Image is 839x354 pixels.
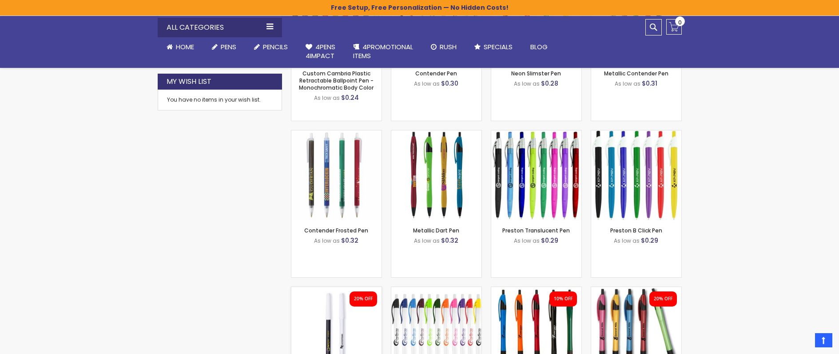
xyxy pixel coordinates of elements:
a: Specials [465,37,521,57]
span: Pens [221,42,236,51]
strong: My Wish List [167,77,211,87]
a: 0 [666,19,682,35]
span: $0.32 [441,236,458,245]
a: Pencils [245,37,297,57]
span: Specials [484,42,513,51]
span: $0.24 [341,93,359,102]
span: As low as [514,80,540,87]
a: Metallic Contender Pen [604,70,668,77]
img: Preston B Click Pen [591,130,681,220]
a: 4Pens4impact [297,37,344,66]
a: Home [158,37,203,57]
span: As low as [615,80,640,87]
img: Preston Translucent Pen [491,130,581,220]
a: 4PROMOTIONALITEMS [344,37,422,66]
span: 0 [678,18,682,27]
span: $0.29 [541,236,558,245]
a: Contender Pen [415,70,457,77]
span: As low as [414,80,440,87]
a: Preston W Click Pen [391,287,481,294]
img: Contender Frosted Pen [291,130,382,220]
span: As low as [414,237,440,244]
a: Customized Dry Erase Fine Tip Permanent Marker - Full Color Imprint [291,287,382,294]
a: Pens [203,37,245,57]
a: Custom Cambria Plastic Retractable Ballpoint Pen - Monochromatic Body Color [299,70,374,91]
span: Blog [530,42,548,51]
a: Preston B Click Pen [610,227,662,234]
img: Metallic Dart Pen [391,130,481,220]
span: Pencils [263,42,288,51]
div: You have no items in your wish list. [167,96,273,103]
div: 20% OFF [654,296,672,302]
iframe: Google Customer Reviews [766,330,839,354]
span: As low as [514,237,540,244]
a: Preston Translucent Pen [491,130,581,138]
a: Metallic Slimster Pen [591,287,681,294]
a: Neon Slimster Pen [511,70,561,77]
span: $0.28 [541,79,558,88]
span: $0.32 [341,236,358,245]
span: As low as [314,237,340,244]
span: 4Pens 4impact [306,42,335,60]
span: Rush [440,42,457,51]
a: Rush [422,37,465,57]
span: As low as [314,94,340,102]
a: Contender Frosted Pen [291,130,382,138]
div: All Categories [158,18,282,37]
span: Home [176,42,194,51]
a: Preston Translucent Pen [502,227,570,234]
a: Bold Grip Slimster Promotional Pens [491,287,581,294]
a: Preston B Click Pen [591,130,681,138]
span: $0.30 [441,79,458,88]
span: 4PROMOTIONAL ITEMS [353,42,413,60]
a: Metallic Dart Pen [391,130,481,138]
span: $0.31 [642,79,657,88]
div: 20% OFF [354,296,373,302]
div: 10% OFF [554,296,573,302]
a: Metallic Dart Pen [413,227,459,234]
a: Contender Frosted Pen [304,227,368,234]
span: $0.29 [641,236,658,245]
span: As low as [614,237,640,244]
a: Blog [521,37,557,57]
